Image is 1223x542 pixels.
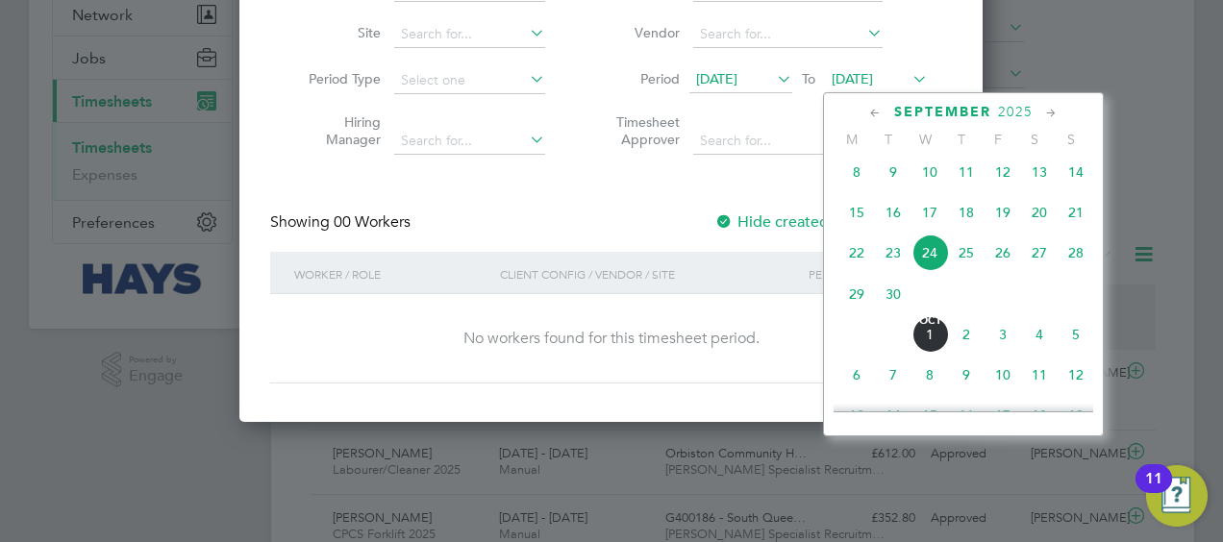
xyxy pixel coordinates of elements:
span: Oct [911,316,948,326]
span: M [834,131,870,148]
input: Search for... [693,21,883,48]
span: 24 [911,234,948,271]
span: 26 [985,234,1021,271]
span: 1 [911,316,948,353]
div: 11 [1145,479,1162,504]
span: 8 [838,154,875,190]
span: [DATE] [832,70,873,87]
span: T [870,131,907,148]
div: Showing [270,212,414,233]
span: 14 [875,397,911,433]
span: F [980,131,1016,148]
span: 11 [948,154,985,190]
label: Hiring Manager [294,113,381,148]
span: 25 [948,234,985,271]
span: 9 [948,357,985,393]
div: Period [804,252,933,296]
span: 10 [911,154,948,190]
span: 00 Workers [334,212,411,232]
span: 22 [838,234,875,271]
input: Search for... [394,21,545,48]
span: To [796,66,821,91]
span: 5 [1058,316,1094,353]
span: 21 [1058,194,1094,231]
span: 2 [948,316,985,353]
label: Site [294,24,381,41]
input: Select one [394,67,545,94]
span: 19 [1058,397,1094,433]
label: Period Type [294,70,381,87]
span: W [907,131,943,148]
span: 13 [1021,154,1058,190]
input: Search for... [394,128,545,155]
span: T [943,131,980,148]
span: 8 [911,357,948,393]
span: 9 [875,154,911,190]
div: Client Config / Vendor / Site [495,252,804,296]
span: 15 [911,397,948,433]
input: Search for... [693,128,883,155]
span: 20 [1021,194,1058,231]
span: 11 [1021,357,1058,393]
span: 17 [985,397,1021,433]
span: 18 [948,194,985,231]
span: 7 [875,357,911,393]
span: S [1053,131,1089,148]
label: Hide created timesheets [714,212,910,232]
span: September [894,104,991,120]
span: 3 [985,316,1021,353]
span: 15 [838,194,875,231]
label: Period [593,70,680,87]
span: 16 [875,194,911,231]
span: 16 [948,397,985,433]
button: Open Resource Center, 11 new notifications [1146,465,1208,527]
span: [DATE] [696,70,737,87]
div: Worker / Role [289,252,495,296]
span: 27 [1021,234,1058,271]
span: 17 [911,194,948,231]
span: S [1016,131,1053,148]
span: 28 [1058,234,1094,271]
span: 13 [838,397,875,433]
span: 2025 [998,104,1033,120]
span: 19 [985,194,1021,231]
span: 23 [875,234,911,271]
span: 10 [985,357,1021,393]
span: 18 [1021,397,1058,433]
span: 12 [1058,357,1094,393]
span: 14 [1058,154,1094,190]
label: Vendor [593,24,680,41]
span: 12 [985,154,1021,190]
label: Timesheet Approver [593,113,680,148]
span: 30 [875,276,911,312]
div: No workers found for this timesheet period. [289,329,933,349]
span: 29 [838,276,875,312]
span: 4 [1021,316,1058,353]
span: 6 [838,357,875,393]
